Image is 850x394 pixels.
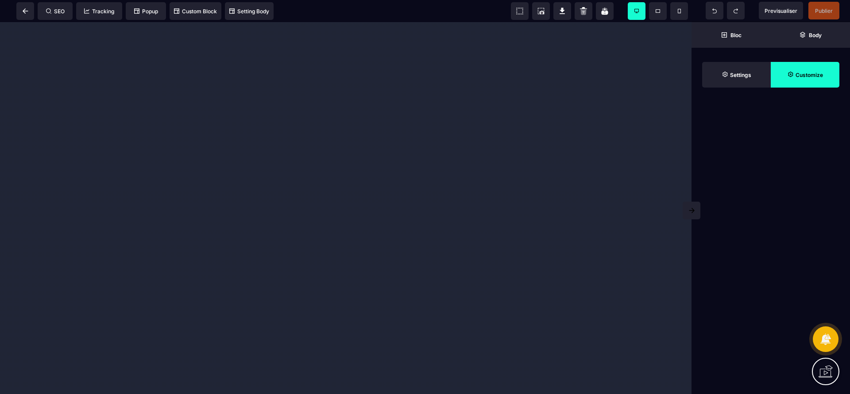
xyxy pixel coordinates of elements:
span: Tracking [84,8,114,15]
span: Screenshot [532,2,550,20]
span: Setting Body [229,8,269,15]
span: Popup [134,8,158,15]
span: View components [511,2,529,20]
span: Custom Block [174,8,217,15]
span: Open Layer Manager [771,22,850,48]
span: Preview [759,2,803,19]
span: SEO [46,8,65,15]
strong: Body [809,32,822,38]
strong: Bloc [730,32,742,38]
span: Publier [815,8,833,14]
span: Open Blocks [692,22,771,48]
strong: Settings [730,72,751,78]
strong: Customize [796,72,823,78]
span: Previsualiser [765,8,797,14]
span: Settings [702,62,771,88]
span: Open Style Manager [771,62,839,88]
